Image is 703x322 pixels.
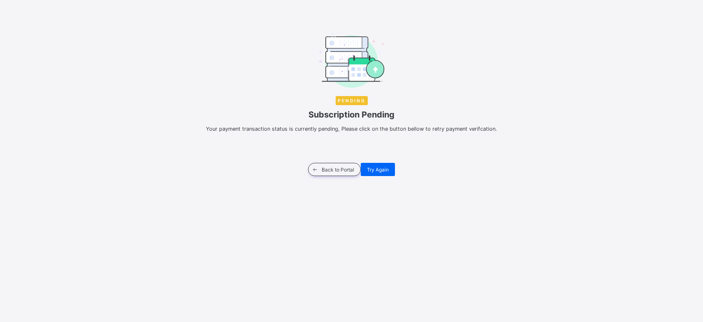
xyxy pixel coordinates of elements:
span: Subscription Pending [15,110,688,120]
span: Back to Portal [322,167,354,173]
img: sub-success-2.2244b1058ac11a6dce9a87db8d5ae5dd.svg [319,33,385,88]
span: Try Again [367,167,389,173]
span: Your payment transaction status is currently pending, Please click on the button bellow to retry ... [206,126,497,132]
span: Pending [336,96,368,105]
